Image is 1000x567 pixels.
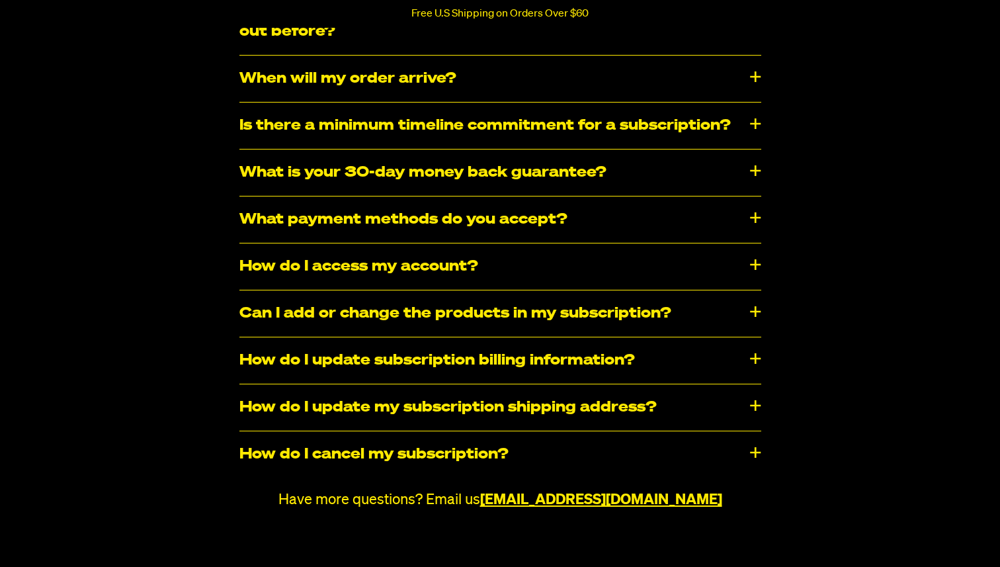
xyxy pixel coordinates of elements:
[239,290,761,337] div: Can I add or change the products in my subscription?
[239,196,761,243] div: What payment methods do you accept?
[239,384,761,431] div: How do I update my subscription shipping address?
[411,8,589,20] p: Free U.S Shipping on Orders Over $60
[56,492,944,509] p: Have more questions? Email us
[239,337,761,384] div: How do I update subscription billing information?
[239,150,761,196] div: What is your 30-day money back guarantee?
[7,511,135,561] iframe: Marketing Popup
[480,493,722,507] a: [EMAIL_ADDRESS][DOMAIN_NAME]
[239,56,761,102] div: When will my order arrive?
[239,431,761,478] div: How do I cancel my subscription?
[239,243,761,290] div: How do I access my account?
[239,103,761,149] div: Is there a minimum timeline commitment for a subscription?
